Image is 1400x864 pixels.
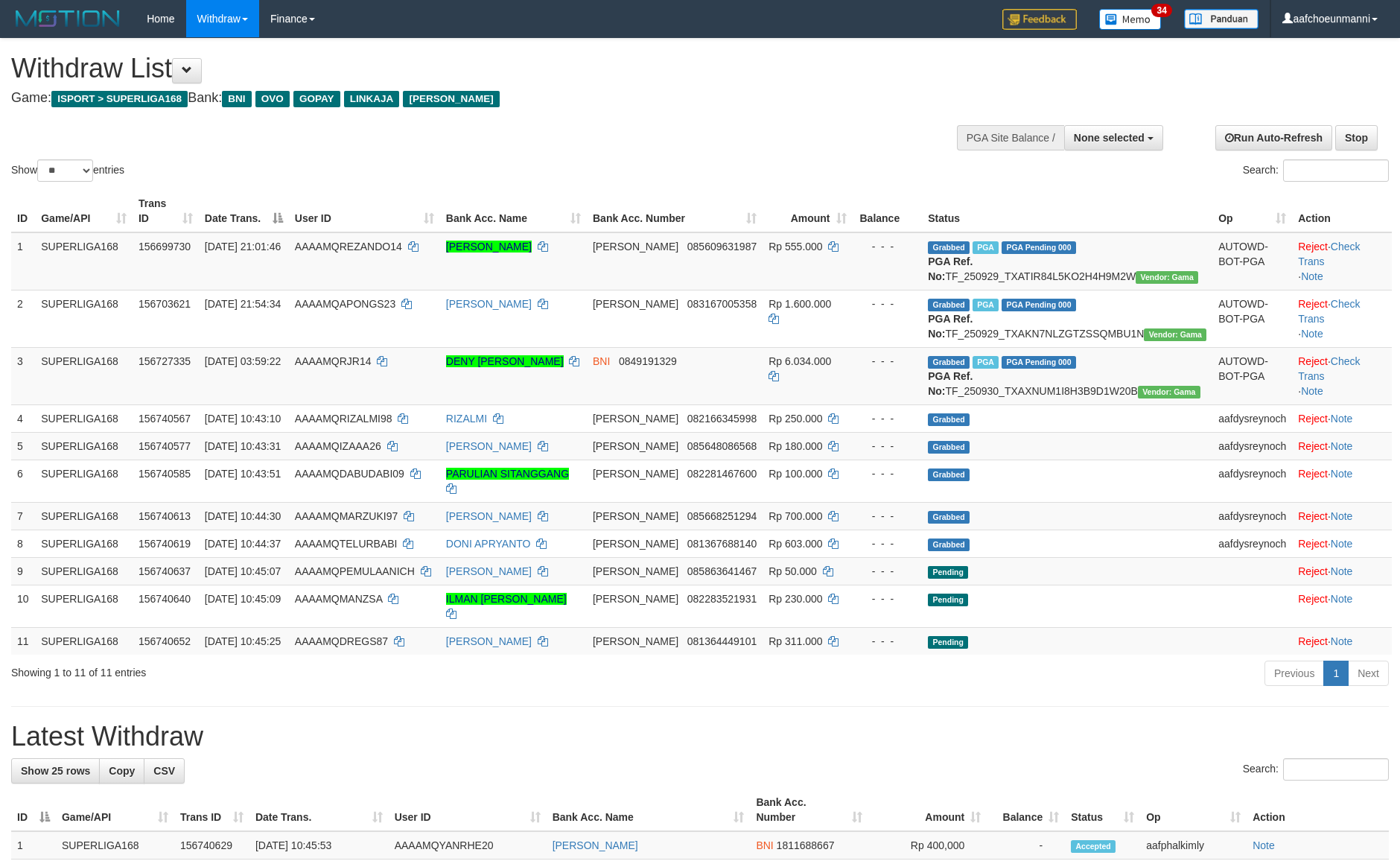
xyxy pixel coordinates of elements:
[446,298,532,310] a: [PERSON_NAME]
[139,565,191,577] span: 156740637
[928,468,970,481] span: Grabbed
[11,91,918,106] h4: Game: Bank:
[289,190,440,232] th: User ID: activate to sort column ascending
[928,370,973,397] b: PGA Ref. No:
[205,440,281,452] span: [DATE] 10:43:31
[928,299,970,311] span: Grabbed
[1298,413,1328,425] a: Reject
[1331,538,1353,550] a: Note
[446,413,487,425] a: RIZALMI
[1301,385,1323,397] a: Note
[222,91,251,107] span: BNI
[928,539,970,551] span: Grabbed
[868,831,987,860] td: Rp 400,000
[205,593,281,605] span: [DATE] 10:45:09
[1243,758,1389,781] label: Search:
[295,413,392,425] span: AAAAMQRIZALMI98
[593,538,678,550] span: [PERSON_NAME]
[593,468,678,480] span: [PERSON_NAME]
[1253,839,1275,851] a: Note
[1331,413,1353,425] a: Note
[35,502,133,530] td: SUPERLIGA168
[446,565,532,577] a: [PERSON_NAME]
[1136,271,1198,284] span: Vendor URL: https://trx31.1velocity.biz
[56,831,174,860] td: SUPERLIGA168
[139,413,191,425] span: 156740567
[687,593,757,605] span: Copy 082283521931 to clipboard
[987,831,1065,860] td: -
[1264,661,1324,686] a: Previous
[446,635,532,647] a: [PERSON_NAME]
[593,241,678,252] span: [PERSON_NAME]
[1292,627,1392,655] td: ·
[205,413,281,425] span: [DATE] 10:43:10
[11,432,35,460] td: 5
[1002,9,1077,30] img: Feedback.jpg
[11,54,918,83] h1: Withdraw List
[1151,4,1171,17] span: 34
[35,190,133,232] th: Game/API: activate to sort column ascending
[1335,125,1378,150] a: Stop
[56,789,174,831] th: Game/API: activate to sort column ascending
[446,468,569,480] a: PARULIAN SITANGGANG
[1298,593,1328,605] a: Reject
[1212,190,1292,232] th: Op: activate to sort column ascending
[1065,789,1140,831] th: Status: activate to sort column ascending
[295,440,381,452] span: AAAAMQIZAAA26
[249,789,389,831] th: Date Trans.: activate to sort column ascending
[763,190,852,232] th: Amount: activate to sort column ascending
[11,232,35,290] td: 1
[1002,241,1076,254] span: PGA Pending
[750,789,868,831] th: Bank Acc. Number: activate to sort column ascending
[144,758,185,784] a: CSV
[1298,241,1328,252] a: Reject
[205,565,281,577] span: [DATE] 10:45:07
[859,354,917,369] div: - - -
[687,298,757,310] span: Copy 083167005358 to clipboard
[769,413,822,425] span: Rp 250.000
[777,839,835,851] span: Copy 1811688667 to clipboard
[687,635,757,647] span: Copy 081364449101 to clipboard
[446,593,567,605] a: ILMAN [PERSON_NAME]
[1212,347,1292,404] td: AUTOWD-BOT-PGA
[295,538,398,550] span: AAAAMQTELURBABI
[205,241,281,252] span: [DATE] 21:01:46
[1283,758,1389,781] input: Search:
[139,538,191,550] span: 156740619
[11,159,124,182] label: Show entries
[205,468,281,480] span: [DATE] 10:43:51
[1212,232,1292,290] td: AUTOWD-BOT-PGA
[769,298,831,310] span: Rp 1.600.000
[153,765,175,777] span: CSV
[446,241,532,252] a: [PERSON_NAME]
[139,241,191,252] span: 156699730
[1144,328,1206,341] span: Vendor URL: https://trx31.1velocity.biz
[587,190,763,232] th: Bank Acc. Number: activate to sort column ascending
[1292,347,1392,404] td: · ·
[35,460,133,502] td: SUPERLIGA168
[1301,328,1323,340] a: Note
[769,538,822,550] span: Rp 603.000
[1247,789,1389,831] th: Action
[687,565,757,577] span: Copy 085863641467 to clipboard
[1298,635,1328,647] a: Reject
[1243,159,1389,182] label: Search:
[1002,299,1076,311] span: PGA Pending
[1298,538,1328,550] a: Reject
[99,758,144,784] a: Copy
[756,839,773,851] span: BNI
[928,356,970,369] span: Grabbed
[446,440,532,452] a: [PERSON_NAME]
[928,511,970,524] span: Grabbed
[769,565,817,577] span: Rp 50.000
[255,91,290,107] span: OVO
[11,557,35,585] td: 9
[174,831,249,860] td: 156740629
[446,355,564,367] a: DENY [PERSON_NAME]
[859,411,917,426] div: - - -
[139,510,191,522] span: 156740613
[1212,502,1292,530] td: aafdysreynoch
[139,468,191,480] span: 156740585
[687,538,757,550] span: Copy 081367688140 to clipboard
[139,635,191,647] span: 156740652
